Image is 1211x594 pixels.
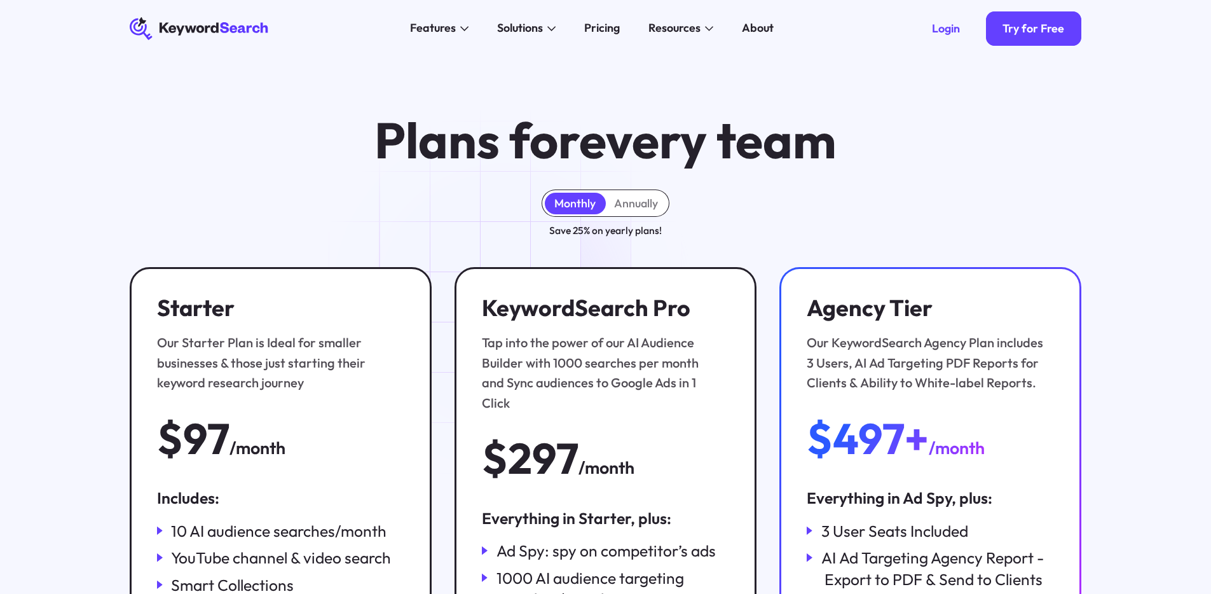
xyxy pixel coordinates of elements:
[171,547,391,569] div: YouTube channel & video search
[986,11,1082,46] a: Try for Free
[584,20,620,37] div: Pricing
[614,197,658,211] div: Annually
[734,17,783,40] a: About
[482,294,722,322] h3: KeywordSearch Pro
[929,435,985,462] div: /month
[807,294,1046,322] h3: Agency Tier
[554,197,596,211] div: Monthly
[807,416,929,461] div: $497+
[1002,22,1064,36] div: Try for Free
[171,520,387,542] div: 10 AI audience searches/month
[576,17,629,40] a: Pricing
[807,487,1054,509] div: Everything in Ad Spy, plus:
[482,436,578,481] div: $297
[915,11,977,46] a: Login
[410,20,456,37] div: Features
[648,20,701,37] div: Resources
[497,20,543,37] div: Solutions
[157,333,397,392] div: Our Starter Plan is Ideal for smaller businesses & those just starting their keyword research jou...
[482,508,729,529] div: Everything in Starter, plus:
[157,487,404,509] div: Includes:
[579,109,837,171] span: every team
[549,223,662,238] div: Save 25% on yearly plans!
[932,22,960,36] div: Login
[374,114,837,167] h1: Plans for
[229,435,285,462] div: /month
[157,294,397,322] h3: Starter
[496,540,716,562] div: Ad Spy: spy on competitor’s ads
[482,333,722,413] div: Tap into the power of our AI Audience Builder with 1000 searches per month and Sync audiences to ...
[742,20,774,37] div: About
[821,520,968,542] div: 3 User Seats Included
[157,416,229,461] div: $97
[807,333,1046,392] div: Our KeywordSearch Agency Plan includes 3 Users, AI Ad Targeting PDF Reports for Clients & Ability...
[821,547,1054,590] div: AI Ad Targeting Agency Report - Export to PDF & Send to Clients
[578,455,634,481] div: /month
